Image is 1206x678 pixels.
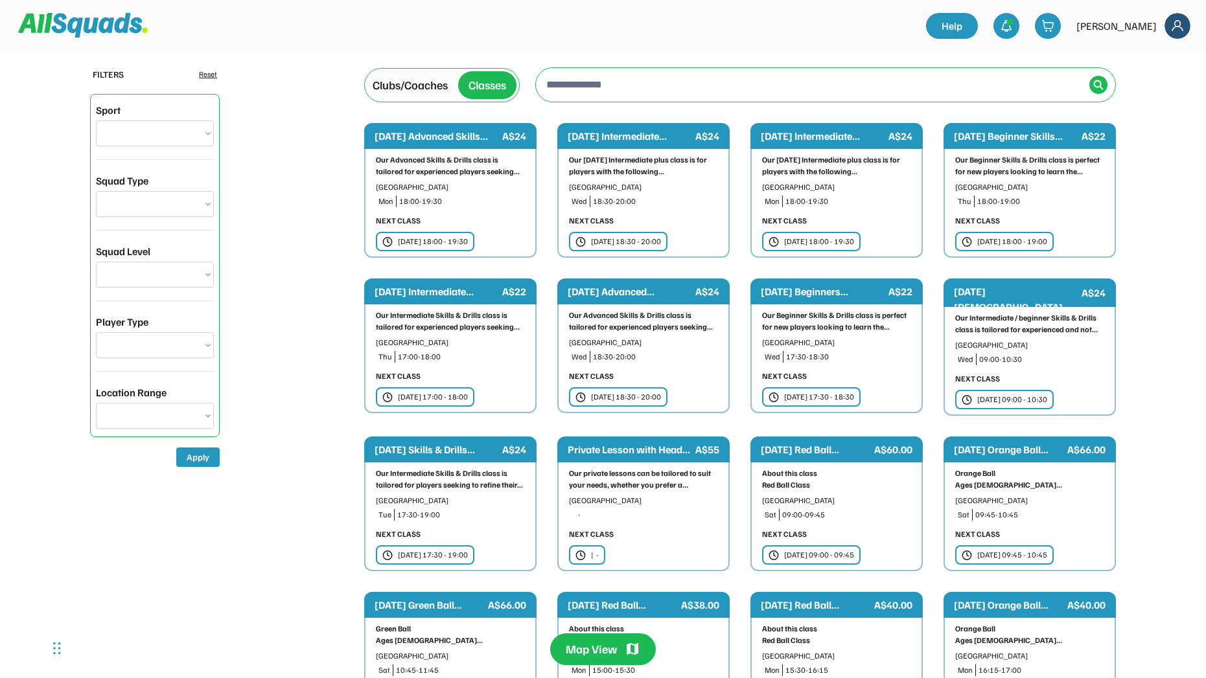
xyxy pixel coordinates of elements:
div: A$24 [695,284,719,299]
div: [GEOGRAPHIC_DATA] [376,337,525,348]
div: [DATE] [DEMOGRAPHIC_DATA] Group... [954,284,1079,330]
div: NEXT CLASS [955,215,1000,227]
div: Wed [572,351,587,363]
div: A$24 [502,128,526,144]
div: A$40.00 [874,597,912,613]
div: Our [DATE] Intermediate plus class is for players with the following... [569,154,718,177]
div: [DATE] 18:30 - 20:00 [591,236,661,247]
div: 15:00-15:30 [592,664,718,676]
img: Icon%20%2838%29.svg [1093,80,1104,90]
div: [GEOGRAPHIC_DATA] [955,495,1104,506]
div: 09:00-09:45 [782,509,911,521]
img: clock.svg [769,236,779,247]
div: NEXT CLASS [955,373,1000,385]
div: Player Type [96,314,148,330]
div: [DATE] 17:30 - 18:30 [784,391,854,403]
div: Squad Type [96,173,148,188]
div: [DATE] 18:00 - 19:00 [977,236,1047,247]
div: NEXT CLASS [376,370,421,382]
div: [DATE] 18:00 - 19:30 [398,236,468,247]
div: NEXT CLASS [569,215,614,227]
div: Thu [378,351,392,363]
div: A$24 [695,128,719,144]
div: FILTERS [93,67,124,81]
div: [DATE] 17:30 - 19:00 [398,549,468,561]
img: clock.svg [575,550,586,561]
div: | - [591,549,599,561]
div: Our Intermediate Skills & Drills class is tailored for players seeking to refine their... [376,468,525,491]
div: [GEOGRAPHIC_DATA] [762,337,911,348]
div: Wed [958,354,973,365]
img: clock.svg [769,550,779,561]
img: shopping-cart-01%20%281%29.svg [1041,19,1054,32]
div: 15:30-16:15 [785,664,911,676]
div: 09:00-10:30 [979,354,1104,365]
div: NEXT CLASS [569,370,614,382]
div: Our [DATE] Intermediate plus class is for players with the following... [762,154,911,177]
img: clock.svg [382,550,393,561]
div: Location Range [96,385,167,400]
div: [DATE] Orange Ball... [954,597,1065,613]
div: A$24 [1082,285,1106,300]
div: 17:30-18:30 [786,351,911,363]
div: [GEOGRAPHIC_DATA] [376,495,525,506]
div: 18:00-19:30 [785,196,911,207]
div: Mon [765,196,780,207]
div: Map View [566,641,617,657]
div: 18:00-19:30 [399,196,525,207]
div: [GEOGRAPHIC_DATA] [569,181,718,193]
img: Frame%2018.svg [1165,13,1190,39]
div: Mon [765,664,780,676]
div: NEXT CLASS [762,370,807,382]
div: [DATE] 09:00 - 09:45 [784,549,854,561]
img: Squad%20Logo.svg [18,13,148,38]
img: clock.svg [962,550,972,561]
div: 16:15-17:00 [979,664,1104,676]
button: Apply [176,447,220,467]
div: Our Advanced Skills & Drills class is tailored for experienced players seeking... [569,310,718,333]
div: Our Beginner Skills & Drills class is perfect for new players looking to learn the... [762,310,911,333]
div: A$24 [888,128,912,144]
div: [PERSON_NAME] [1076,18,1157,34]
div: [DATE] Red Ball... [761,597,872,613]
div: A$60.00 [874,442,912,457]
div: NEXT CLASS [955,528,1000,540]
div: [DATE] Skills & Drills... [375,442,500,457]
div: Clubs/Coaches [373,76,448,94]
div: [GEOGRAPHIC_DATA] [376,181,525,193]
div: Reset [199,69,217,80]
div: [DATE] Advanced Skills... [375,128,500,144]
div: Orange Ball Ages [DEMOGRAPHIC_DATA]... [955,623,1104,646]
div: About this class Red Ball Class [762,468,911,491]
div: Our Advanced Skills & Drills class is tailored for experienced players seeking... [376,154,525,177]
div: Mon [958,664,973,676]
div: [GEOGRAPHIC_DATA] [569,495,718,506]
div: Private Lesson with Head... [568,442,693,457]
div: A$66.00 [488,597,526,613]
div: A$38.00 [681,597,719,613]
div: [DATE] 09:00 - 10:30 [977,394,1047,405]
div: NEXT CLASS [762,215,807,227]
div: [DATE] Beginners... [761,284,886,299]
div: Mon [378,196,393,207]
div: 17:00-18:00 [398,351,525,363]
div: [GEOGRAPHIC_DATA] [762,181,911,193]
div: 09:45-10:45 [975,509,1104,521]
div: NEXT CLASS [376,215,421,227]
div: About this class Starter Red Ball Class [569,623,718,646]
img: bell-03%20%281%29.svg [1000,19,1013,32]
div: [DATE] Orange Ball... [954,442,1065,457]
a: Help [926,13,978,39]
div: Sat [958,509,969,521]
div: [DATE] Intermediate... [568,128,693,144]
div: Thu [958,196,971,207]
div: NEXT CLASS [569,528,614,540]
img: clock.svg [769,392,779,403]
div: 10:45-11:45 [396,664,525,676]
div: Wed [765,351,780,363]
div: Sat [765,509,776,521]
div: NEXT CLASS [376,528,421,540]
div: [DATE] Intermediate... [761,128,886,144]
div: 18:30-20:00 [593,196,718,207]
img: clock.svg [382,236,393,247]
